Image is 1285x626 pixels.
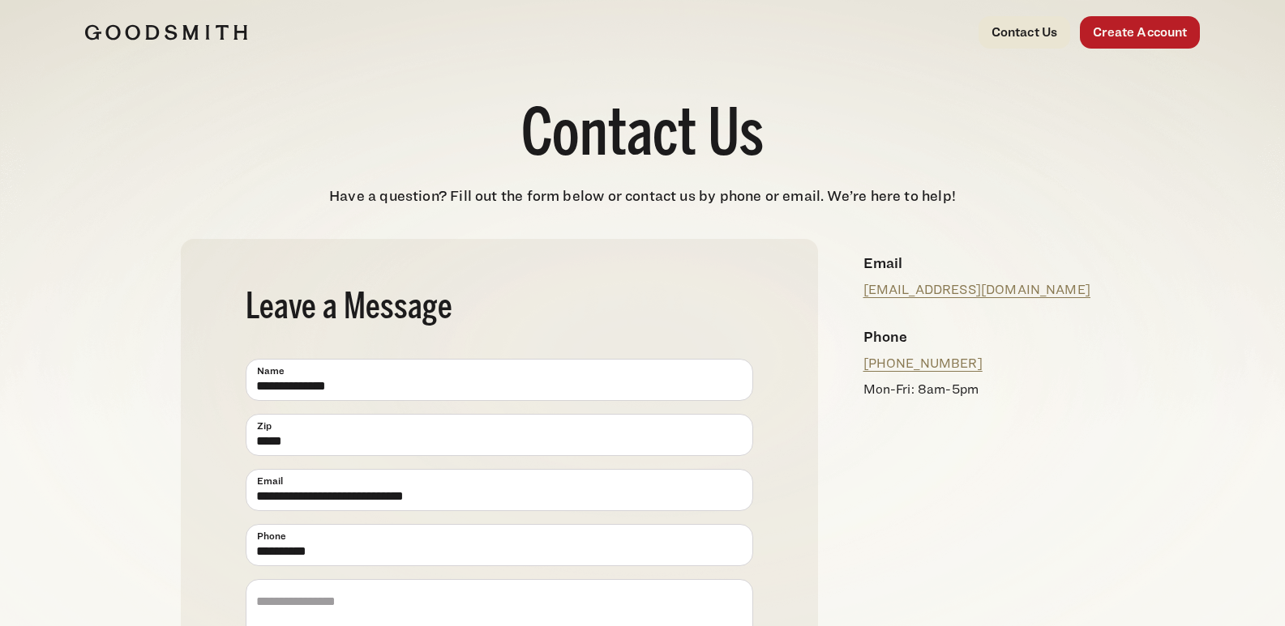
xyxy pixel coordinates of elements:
[863,326,1092,347] h4: Phone
[85,24,247,40] img: Goodsmith
[863,356,983,371] a: [PHONE_NUMBER]
[257,474,283,488] span: Email
[863,252,1092,274] h4: Email
[863,380,1092,399] p: Mon-Fri: 8am-5pm
[979,16,1071,49] a: Contact Us
[1080,16,1200,49] a: Create Account
[257,419,272,433] span: Zip
[246,291,753,326] h2: Leave a Message
[863,282,1090,297] a: [EMAIL_ADDRESS][DOMAIN_NAME]
[257,364,285,378] span: Name
[257,529,286,543] span: Phone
